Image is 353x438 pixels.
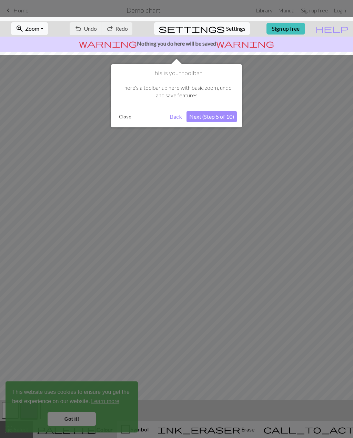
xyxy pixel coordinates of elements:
button: Back [167,111,185,122]
div: There's a toolbar up here with basic zoom, undo and save features [116,77,237,106]
button: Next (Step 5 of 10) [186,111,237,122]
button: Close [116,111,134,122]
h1: This is your toolbar [116,69,237,77]
div: This is your toolbar [111,64,242,127]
